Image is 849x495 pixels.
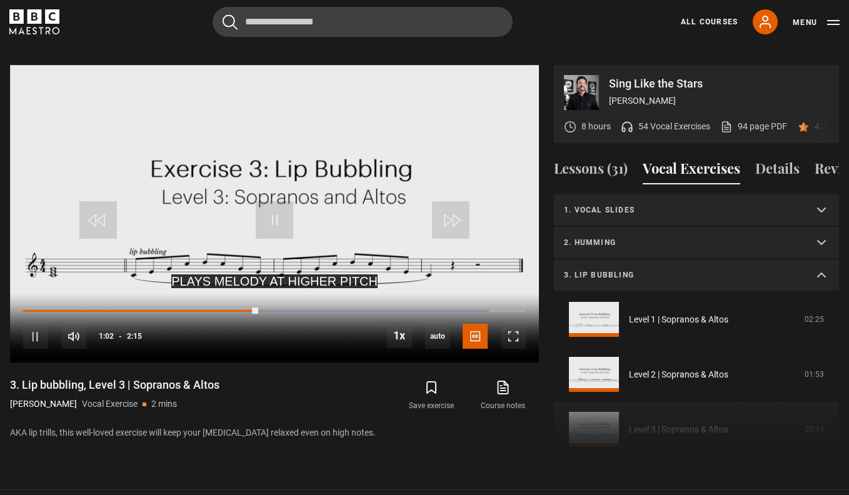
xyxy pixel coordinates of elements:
a: 94 page PDF [720,120,787,133]
p: AKA lip trills, this well-loved exercise will keep your [MEDICAL_DATA] relaxed even on high notes. [10,426,539,439]
a: Course notes [468,377,539,414]
span: 2:15 [127,325,142,347]
svg: BBC Maestro [9,9,59,34]
summary: 1. Vocal slides [554,194,839,227]
button: Lessons (31) [554,158,628,184]
input: Search [213,7,513,37]
p: 54 Vocal Exercises [638,120,710,133]
a: Level 1 | Sopranos & Altos [629,313,728,326]
button: Fullscreen [501,324,526,349]
summary: 2. Humming [554,227,839,259]
span: 1:02 [99,325,114,347]
h1: 3. Lip bubbling, Level 3 | Sopranos & Altos [10,377,219,392]
span: - [119,332,122,341]
p: Vocal Exercise [82,397,138,411]
p: 2. Humming [564,237,799,248]
p: [PERSON_NAME] [609,94,829,107]
p: 8 hours [581,120,611,133]
summary: 3. Lip bubbling [554,259,839,292]
button: Toggle navigation [793,16,840,29]
button: Pause [23,324,48,349]
p: 2 mins [151,397,177,411]
a: All Courses [681,16,738,27]
button: Details [755,158,800,184]
a: Level 2 | Sopranos & Altos [629,368,728,381]
p: 1. Vocal slides [564,204,799,216]
button: Save exercise [396,377,467,414]
button: Submit the search query [223,14,238,30]
button: Captions [463,324,488,349]
button: Playback Rate [387,323,412,348]
p: Sing Like the Stars [609,78,829,89]
div: Current quality: 720p [425,324,450,349]
button: Mute [61,324,86,349]
p: [PERSON_NAME] [10,397,77,411]
button: Vocal Exercises [643,158,740,184]
div: Progress Bar [23,310,526,312]
p: 3. Lip bubbling [564,269,799,281]
span: auto [425,324,450,349]
video-js: Video Player [10,65,539,362]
